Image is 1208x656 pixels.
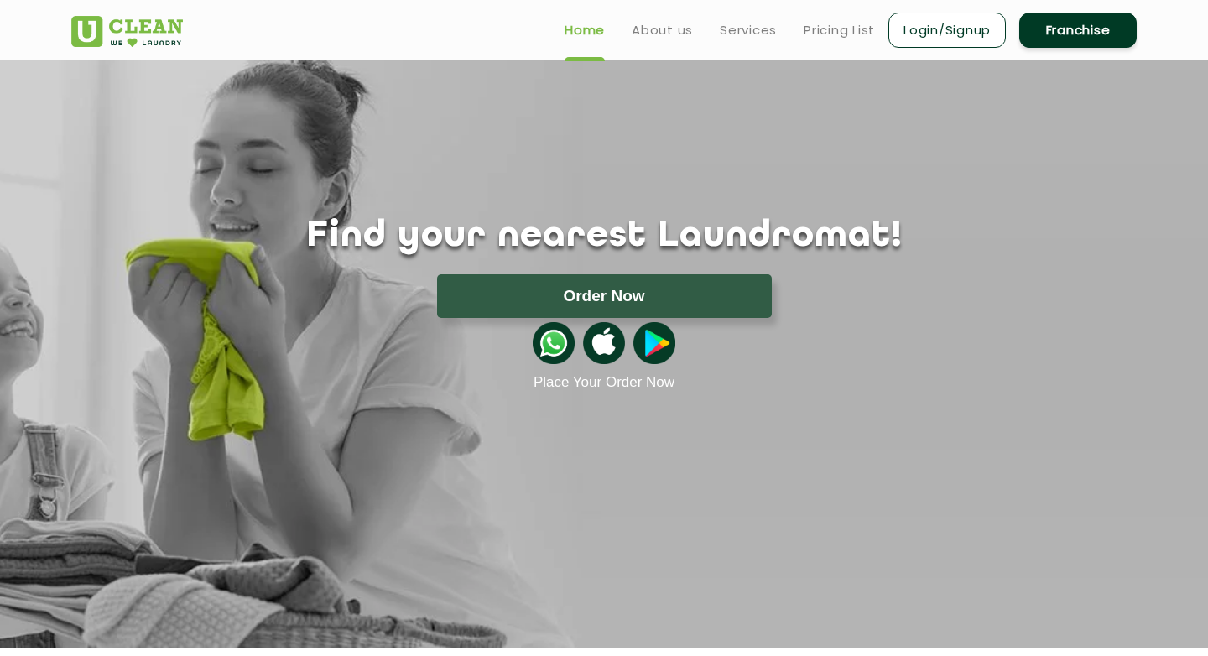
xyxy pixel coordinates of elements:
[633,322,675,364] img: playstoreicon.png
[565,20,605,40] a: Home
[583,322,625,364] img: apple-icon.png
[437,274,772,318] button: Order Now
[533,322,575,364] img: whatsappicon.png
[1019,13,1137,48] a: Franchise
[720,20,777,40] a: Services
[71,16,183,47] img: UClean Laundry and Dry Cleaning
[534,374,674,391] a: Place Your Order Now
[888,13,1006,48] a: Login/Signup
[59,216,1149,258] h1: Find your nearest Laundromat!
[632,20,693,40] a: About us
[804,20,875,40] a: Pricing List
